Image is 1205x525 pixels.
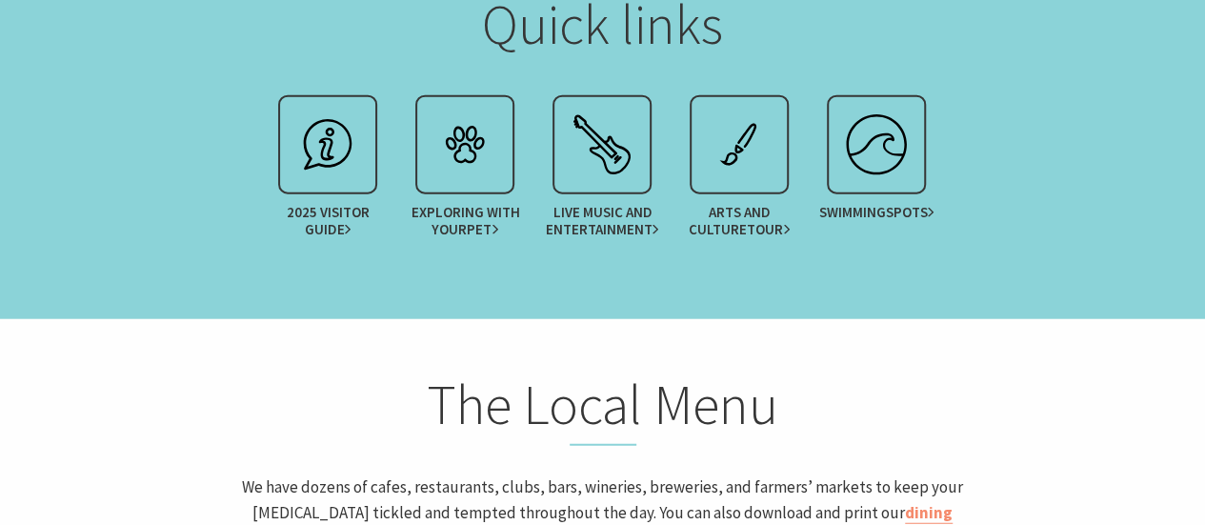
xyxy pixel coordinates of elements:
[259,95,396,248] a: 2025 VisitorGuide
[269,204,388,238] span: 2025 Visitor
[701,107,777,183] img: exhibit.svg
[427,107,503,183] img: petcare.svg
[290,107,366,183] img: info.svg
[671,95,808,248] a: Arts and CultureTour
[808,95,945,248] a: Swimmingspots
[564,107,640,183] img: festival.svg
[467,221,499,238] span: Pet
[680,204,799,238] span: Arts and Culture
[545,221,659,238] span: Entertainment
[304,221,351,238] span: Guide
[406,204,525,238] span: Exploring with your
[230,372,976,446] h2: The Local Menu
[543,204,662,238] span: Live Music and
[885,204,934,221] span: spots
[747,221,791,238] span: Tour
[838,107,914,183] img: surfing.svg
[396,95,533,248] a: Exploring with yourPet
[818,204,934,221] span: Swimming
[533,95,671,248] a: Live Music andEntertainment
